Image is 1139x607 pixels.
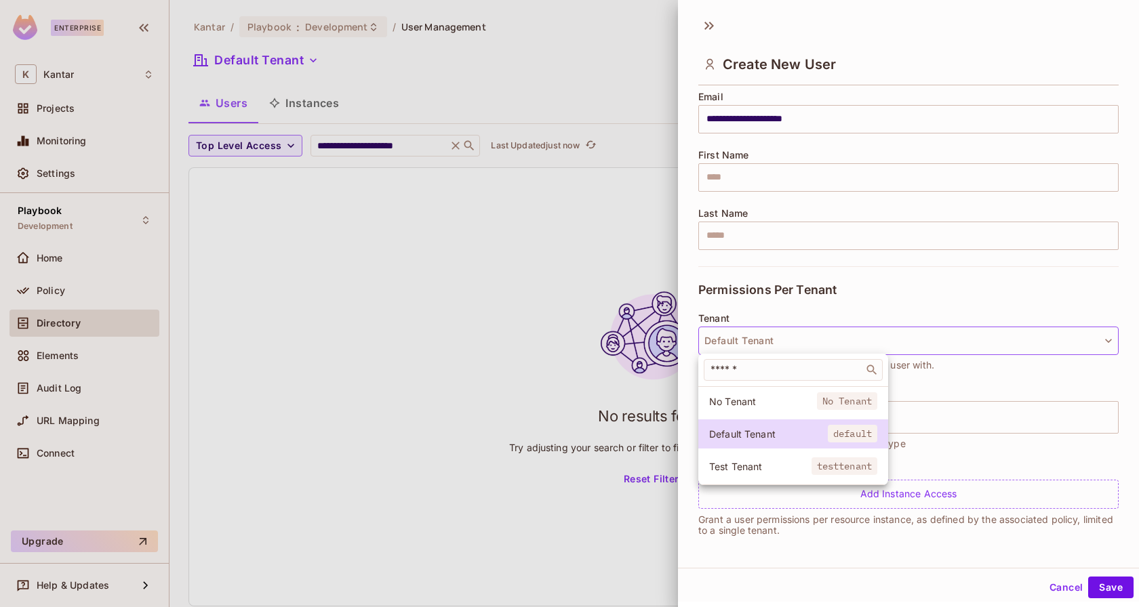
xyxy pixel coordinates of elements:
[817,392,877,410] span: No Tenant
[709,427,828,440] span: Default Tenant
[828,425,877,442] span: default
[709,395,817,408] span: No Tenant
[709,460,812,473] span: Test Tenant
[812,457,877,475] span: testtenant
